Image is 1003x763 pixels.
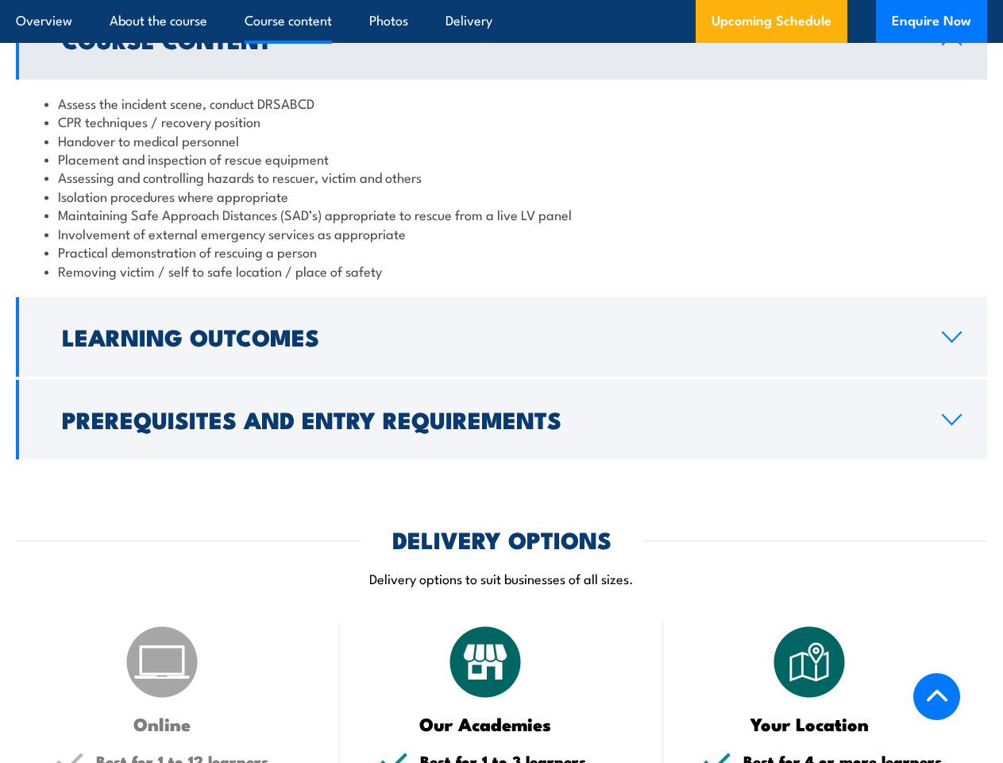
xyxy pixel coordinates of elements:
li: Assess the incident scene, conduct DRSABCD [44,94,959,112]
h3: Your Location [703,715,916,733]
li: Involvement of external emergency services as appropriate [44,224,959,242]
h3: Online [56,715,268,733]
a: Prerequisites and Entry Requirements [16,380,987,459]
h2: DELIVERY OPTIONS [392,529,611,549]
li: Handover to medical personnel [44,131,959,149]
li: CPR techniques / recovery position [44,112,959,130]
li: Isolation procedures where appropriate [44,187,959,205]
p: Delivery options to suit businesses of all sizes. [16,569,987,587]
h2: Prerequisites and Entry Requirements [62,409,916,429]
li: Practical demonstration of rescuing a person [44,242,959,261]
li: Removing victim / self to safe location / place of safety [44,261,959,280]
li: Maintaining Safe Approach Distances (SAD’s) appropriate to rescue from a live LV panel [44,205,959,223]
h3: Our Academies [380,715,592,733]
h2: Course Content [62,29,916,49]
li: Placement and inspection of rescue equipment [44,149,959,168]
li: Assessing and controlling hazards to rescuer, victim and others [44,168,959,186]
a: Learning Outcomes [16,297,987,377]
h2: Learning Outcomes [62,326,916,347]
